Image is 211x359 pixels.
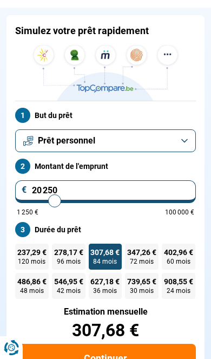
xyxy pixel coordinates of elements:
[57,288,81,294] span: 42 mois
[30,45,181,101] img: TopCompare.be
[15,308,196,316] div: Estimation mensuelle
[54,249,83,256] span: 278,17 €
[165,209,194,216] span: 100 000 €
[164,278,193,285] span: 908,55 €
[38,135,95,147] span: Prêt personnel
[54,278,83,285] span: 546,95 €
[167,258,190,265] span: 60 mois
[57,258,81,265] span: 96 mois
[164,249,193,256] span: 402,96 €
[22,186,27,194] span: €
[20,288,44,294] span: 48 mois
[18,258,45,265] span: 120 mois
[167,288,190,294] span: 24 mois
[130,288,154,294] span: 30 mois
[93,258,117,265] span: 84 mois
[93,288,117,294] span: 36 mois
[15,159,196,174] label: Montant de l'emprunt
[90,278,120,285] span: 627,18 €
[15,25,149,37] h1: Simulez votre prêt rapidement
[17,209,38,216] span: 1 250 €
[15,322,196,339] div: 307,68 €
[130,258,154,265] span: 72 mois
[15,129,196,152] button: Prêt personnel
[15,222,196,237] label: Durée du prêt
[127,249,156,256] span: 347,26 €
[17,278,47,285] span: 486,86 €
[127,278,156,285] span: 739,65 €
[17,249,47,256] span: 237,29 €
[90,249,120,256] span: 307,68 €
[15,108,196,123] label: But du prêt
